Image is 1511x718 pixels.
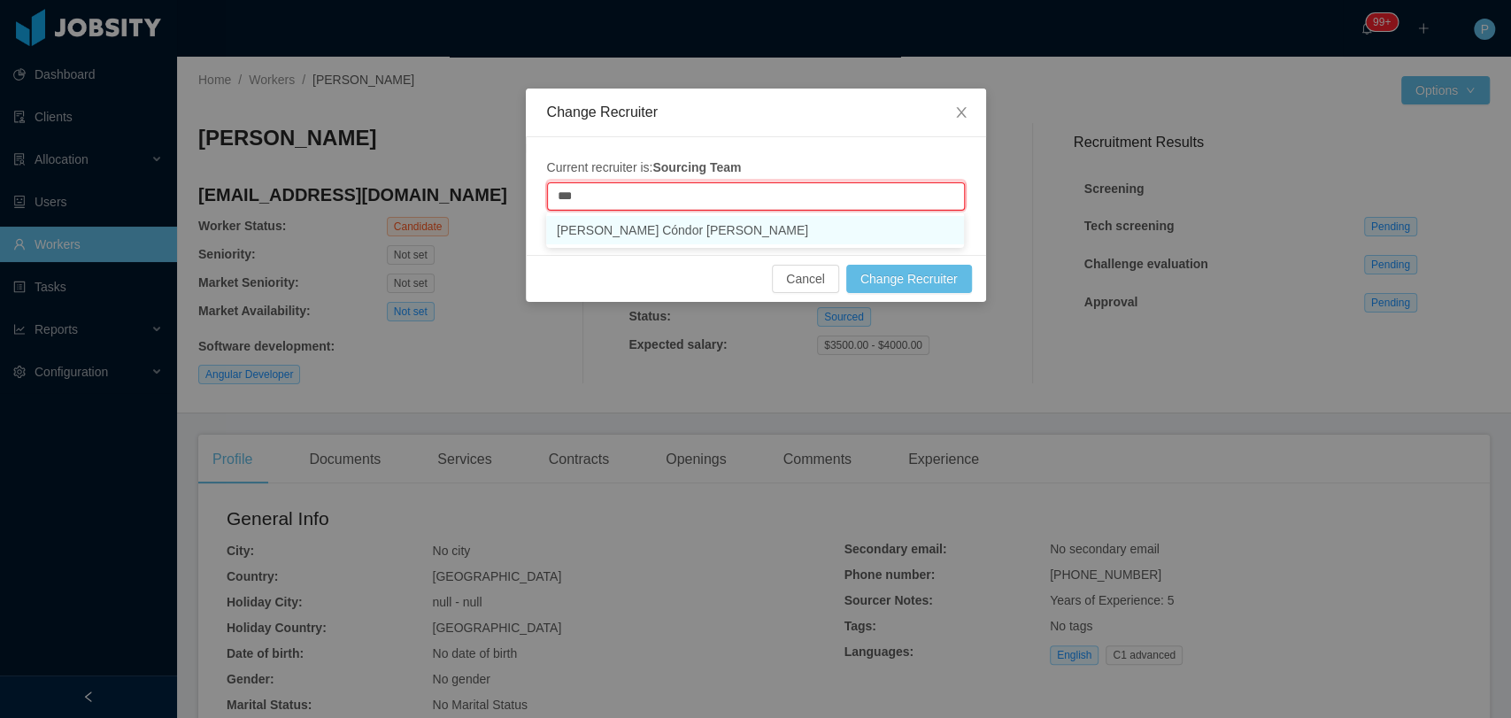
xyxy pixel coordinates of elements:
[652,160,741,174] strong: Sourcing Team
[546,216,964,244] li: [PERSON_NAME] Cóndor [PERSON_NAME]
[846,265,972,293] button: Change Recruiter
[547,103,965,122] div: Change Recruiter
[937,89,986,138] button: Close
[954,105,968,120] i: icon: close
[547,160,742,174] span: Current recruiter is:
[772,265,839,293] button: Cancel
